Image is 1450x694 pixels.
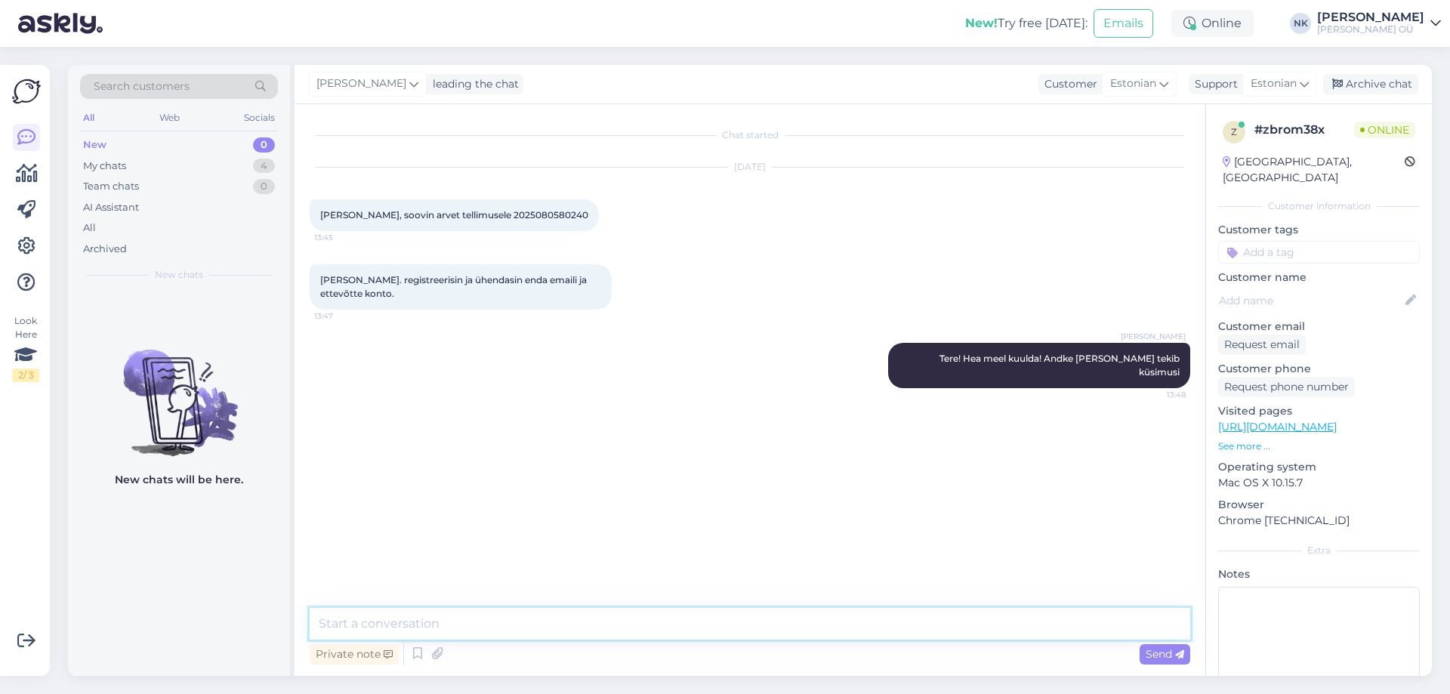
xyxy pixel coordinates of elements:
div: Try free [DATE]: [965,14,1087,32]
div: 0 [253,179,275,194]
p: Customer tags [1218,222,1420,238]
div: [GEOGRAPHIC_DATA], [GEOGRAPHIC_DATA] [1223,154,1405,186]
div: [PERSON_NAME] OÜ [1317,23,1424,35]
div: Team chats [83,179,139,194]
div: New [83,137,106,153]
div: Customer information [1218,199,1420,213]
p: Notes [1218,566,1420,582]
p: Customer phone [1218,361,1420,377]
div: All [83,221,96,236]
span: z [1231,126,1237,137]
span: 13:45 [314,232,371,243]
span: 13:48 [1129,389,1186,400]
div: 2 / 3 [12,369,39,382]
p: Chrome [TECHNICAL_ID] [1218,513,1420,529]
img: Askly Logo [12,77,41,106]
div: leading the chat [427,76,519,92]
span: [PERSON_NAME]. registreerisin ja ühendasin enda emaili ja ettevõtte konto. [320,274,589,299]
a: [URL][DOMAIN_NAME] [1218,420,1337,433]
div: Request email [1218,335,1306,355]
p: Visited pages [1218,403,1420,419]
div: 4 [253,159,275,174]
div: [DATE] [310,160,1190,174]
span: [PERSON_NAME] [1121,331,1186,342]
div: Archive chat [1323,74,1418,94]
div: Socials [241,108,278,128]
div: Extra [1218,544,1420,557]
div: AI Assistant [83,200,139,215]
span: [PERSON_NAME] [316,76,406,92]
p: Customer email [1218,319,1420,335]
div: Look Here [12,314,39,382]
p: Customer name [1218,270,1420,285]
span: New chats [155,268,203,282]
div: Request phone number [1218,377,1355,397]
span: Search customers [94,79,190,94]
p: New chats will be here. [115,472,243,488]
input: Add name [1219,292,1402,309]
div: Web [156,108,183,128]
input: Add a tag [1218,241,1420,264]
span: Tere! Hea meel kuulda! Andke [PERSON_NAME] tekib küsimusi [939,353,1182,378]
div: My chats [83,159,126,174]
div: Private note [310,644,399,665]
div: All [80,108,97,128]
img: No chats [68,322,290,458]
a: [PERSON_NAME][PERSON_NAME] OÜ [1317,11,1441,35]
div: Support [1189,76,1238,92]
div: Chat started [310,128,1190,142]
div: NK [1290,13,1311,34]
div: [PERSON_NAME] [1317,11,1424,23]
p: Mac OS X 10.15.7 [1218,475,1420,491]
span: Estonian [1251,76,1297,92]
div: 0 [253,137,275,153]
b: New! [965,16,998,30]
div: Online [1171,10,1254,37]
span: 13:47 [314,310,371,322]
span: Send [1146,647,1184,661]
p: See more ... [1218,440,1420,453]
div: Archived [83,242,127,257]
p: Browser [1218,497,1420,513]
span: [PERSON_NAME], soovin arvet tellimusele 2025080580240 [320,209,588,221]
div: Customer [1038,76,1097,92]
p: Operating system [1218,459,1420,475]
div: # zbrom38x [1254,121,1354,139]
button: Emails [1094,9,1153,38]
span: Online [1354,122,1415,138]
span: Estonian [1110,76,1156,92]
